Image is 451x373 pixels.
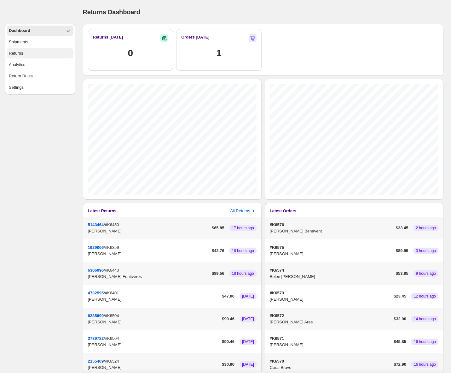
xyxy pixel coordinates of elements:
span: 16 hours ago [414,339,436,344]
span: 12 hours ago [414,294,436,299]
span: 3 hours ago [416,248,436,253]
button: 5143464 [88,222,104,227]
div: / [88,244,209,257]
p: [PERSON_NAME] [88,364,220,371]
p: [PERSON_NAME] Benavent [270,228,393,234]
span: [DATE] [242,316,254,322]
p: $ 45.85 [394,339,406,345]
span: [DATE] [242,362,254,367]
p: #K6571 [270,335,391,342]
div: / [88,313,220,325]
button: Return Rules [7,71,73,81]
h3: Latest Orders [270,208,297,214]
p: $ 89.95 [396,248,408,254]
p: Coral Bravo [270,364,391,371]
span: 18 hours ago [232,271,254,276]
p: $ 90.46 [222,339,234,345]
div: Settings [9,84,24,91]
button: Shipments [7,37,73,47]
p: $ 42.76 [212,248,224,254]
span: 9 hours ago [416,271,436,276]
div: / [88,222,209,234]
span: #K6504 [105,336,119,341]
p: [PERSON_NAME] [88,342,220,348]
p: [PERSON_NAME] [88,228,209,234]
div: / [88,358,220,371]
div: / [88,290,220,303]
p: [PERSON_NAME] [88,296,220,303]
span: #K6524 [105,359,119,364]
p: $ 72.90 [394,361,406,368]
h3: Returns [DATE] [93,34,123,40]
p: $ 89.56 [212,270,224,277]
button: Settings [7,82,73,93]
div: / [88,267,209,280]
p: #K6576 [270,222,393,228]
p: $ 23.45 [394,293,406,299]
span: [DATE] [242,339,254,344]
span: 17 hours ago [232,226,254,231]
div: Returns [9,50,23,57]
div: Return Rules [9,73,33,79]
button: All Returns [230,208,257,214]
span: #K6450 [105,222,119,227]
span: 16 hours ago [414,362,436,367]
span: #K6504 [105,313,119,318]
button: Analytics [7,60,73,70]
button: 6306096 [88,268,104,273]
p: #K6572 [270,313,391,319]
h3: Latest Returns [88,208,117,214]
p: #K6574 [270,267,393,274]
p: $ 32.90 [394,316,406,322]
p: $ 30.90 [222,361,234,368]
span: 2 hours ago [416,226,436,231]
p: [PERSON_NAME] [88,251,209,257]
h1: 0 [128,47,133,59]
p: [PERSON_NAME] [270,342,391,348]
p: $ 53.85 [396,270,408,277]
span: #K6440 [105,268,119,273]
button: Dashboard [7,26,73,36]
p: [PERSON_NAME] Fontiveros [88,274,209,280]
p: $ 33.45 [396,225,408,231]
div: Analytics [9,62,25,68]
p: $ 47.00 [222,293,234,299]
button: 6285690 [88,313,104,318]
p: [PERSON_NAME] [270,296,391,303]
h1: 1 [216,47,221,59]
button: 1929006 [88,245,104,250]
span: #K6359 [105,245,119,250]
h2: Orders [DATE] [181,34,209,40]
button: Returns [7,48,73,58]
span: Returns Dashboard [83,9,140,15]
div: Dashboard [9,27,30,34]
p: [PERSON_NAME] [270,251,393,257]
p: $ 65.85 [212,225,224,231]
span: 14 hours ago [414,316,436,322]
span: #K6401 [105,291,119,295]
div: Shipments [9,39,28,45]
p: Belen [PERSON_NAME] [270,274,393,280]
span: [DATE] [242,294,254,299]
p: [PERSON_NAME] Ares [270,319,391,325]
p: #K6573 [270,290,391,296]
p: $ 90.46 [222,316,234,322]
button: 2155409 [88,359,104,364]
p: #K6575 [270,244,393,251]
p: #K6570 [270,358,391,364]
div: / [88,335,220,348]
p: All Returns [230,208,250,214]
span: 18 hours ago [232,248,254,253]
p: [PERSON_NAME] [88,319,220,325]
button: 3789782 [88,336,104,341]
button: 4732595 [88,291,104,295]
